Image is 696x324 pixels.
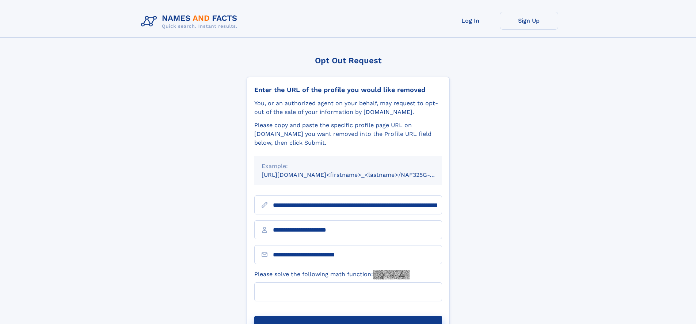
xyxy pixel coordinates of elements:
a: Log In [441,12,500,30]
img: Logo Names and Facts [138,12,243,31]
div: Enter the URL of the profile you would like removed [254,86,442,94]
div: Please copy and paste the specific profile page URL on [DOMAIN_NAME] you want removed into the Pr... [254,121,442,147]
div: You, or an authorized agent on your behalf, may request to opt-out of the sale of your informatio... [254,99,442,117]
div: Opt Out Request [247,56,450,65]
a: Sign Up [500,12,558,30]
div: Example: [262,162,435,171]
small: [URL][DOMAIN_NAME]<firstname>_<lastname>/NAF325G-xxxxxxxx [262,171,456,178]
label: Please solve the following math function: [254,270,410,279]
